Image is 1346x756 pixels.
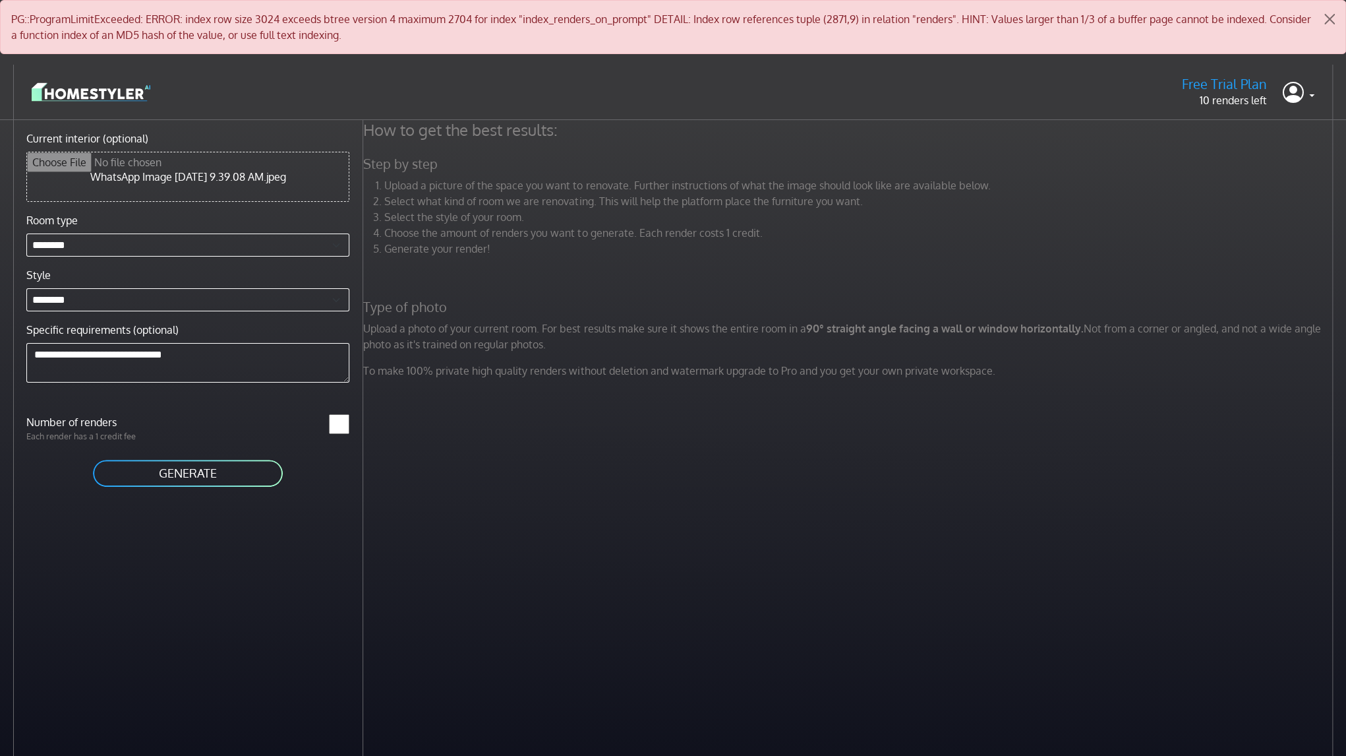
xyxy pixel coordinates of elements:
[355,363,1344,379] p: To make 100% private high quality renders without deletion and watermark upgrade to Pro and you g...
[18,414,188,430] label: Number of renders
[384,241,1336,257] li: Generate your render!
[355,120,1344,140] h4: How to get the best results:
[384,225,1336,241] li: Choose the amount of renders you want to generate. Each render costs 1 credit.
[26,267,51,283] label: Style
[384,193,1336,209] li: Select what kind of room we are renovating. This will help the platform place the furniture you w...
[18,430,188,443] p: Each render has a 1 credit fee
[355,156,1344,172] h5: Step by step
[805,322,1083,335] strong: 90° straight angle facing a wall or window horizontally.
[355,299,1344,315] h5: Type of photo
[384,209,1336,225] li: Select the style of your room.
[1182,76,1267,92] h5: Free Trial Plan
[1314,1,1345,38] button: Close
[26,322,179,338] label: Specific requirements (optional)
[26,131,148,146] label: Current interior (optional)
[32,80,150,104] img: logo-3de290ba35641baa71223ecac5eacb59cb85b4c7fdf211dc9aaecaaee71ea2f8.svg
[92,458,284,488] button: GENERATE
[26,212,78,228] label: Room type
[355,321,1344,352] p: Upload a photo of your current room. For best results make sure it shows the entire room in a Not...
[1182,92,1267,108] p: 10 renders left
[384,177,1336,193] li: Upload a picture of the space you want to renovate. Further instructions of what the image should...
